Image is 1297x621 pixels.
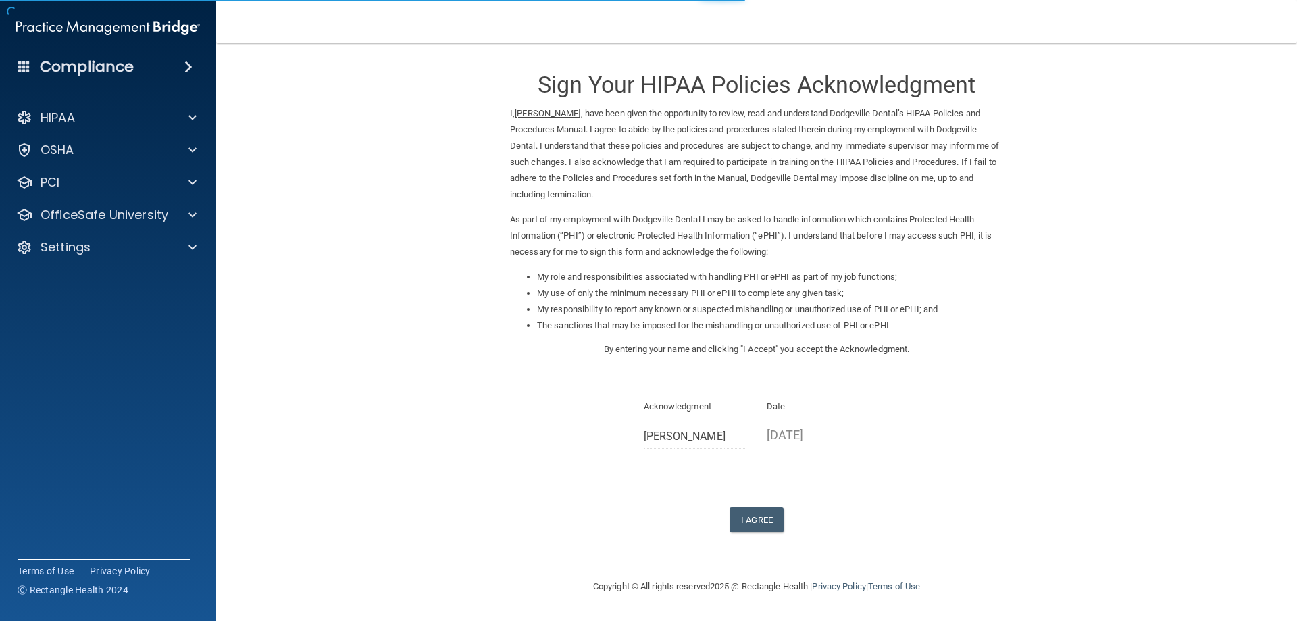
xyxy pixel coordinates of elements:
[730,507,784,532] button: I Agree
[644,424,747,449] input: Full Name
[41,109,75,126] p: HIPAA
[537,269,1003,285] li: My role and responsibilities associated with handling PHI or ePHI as part of my job functions;
[1063,525,1281,579] iframe: Drift Widget Chat Controller
[41,207,168,223] p: OfficeSafe University
[767,399,870,415] p: Date
[510,72,1003,97] h3: Sign Your HIPAA Policies Acknowledgment
[510,212,1003,260] p: As part of my employment with Dodgeville Dental I may be asked to handle information which contai...
[16,142,197,158] a: OSHA
[16,239,197,255] a: Settings
[537,318,1003,334] li: The sanctions that may be imposed for the mishandling or unauthorized use of PHI or ePHI
[41,239,91,255] p: Settings
[510,341,1003,357] p: By entering your name and clicking "I Accept" you accept the Acknowledgment.
[812,581,865,591] a: Privacy Policy
[90,564,151,578] a: Privacy Policy
[18,564,74,578] a: Terms of Use
[40,57,134,76] h4: Compliance
[537,301,1003,318] li: My responsibility to report any known or suspected mishandling or unauthorized use of PHI or ePHI...
[41,174,59,191] p: PCI
[868,581,920,591] a: Terms of Use
[644,399,747,415] p: Acknowledgment
[515,108,580,118] ins: [PERSON_NAME]
[18,583,128,597] span: Ⓒ Rectangle Health 2024
[16,14,200,41] img: PMB logo
[510,105,1003,203] p: I, , have been given the opportunity to review, read and understand Dodgeville Dental’s HIPAA Pol...
[767,424,870,446] p: [DATE]
[537,285,1003,301] li: My use of only the minimum necessary PHI or ePHI to complete any given task;
[510,565,1003,608] div: Copyright © All rights reserved 2025 @ Rectangle Health | |
[41,142,74,158] p: OSHA
[16,207,197,223] a: OfficeSafe University
[16,109,197,126] a: HIPAA
[16,174,197,191] a: PCI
